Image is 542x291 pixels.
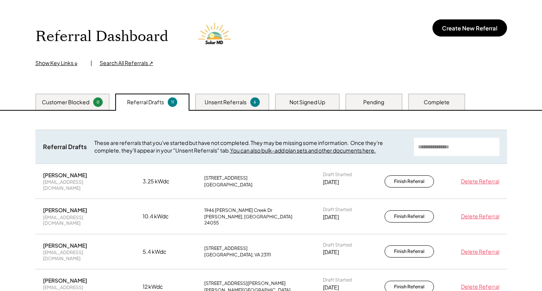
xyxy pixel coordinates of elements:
[43,250,119,261] div: [EMAIL_ADDRESS][DOMAIN_NAME]
[205,99,246,106] div: Unsent Referrals
[143,178,181,185] div: 3.25 kWdc
[289,99,325,106] div: Not Signed Up
[43,179,119,191] div: [EMAIL_ADDRESS][DOMAIN_NAME]
[100,59,153,67] div: Search All Referrals ↗
[323,172,352,178] div: Draft Started
[432,19,507,37] button: Create New Referral
[43,207,87,213] div: [PERSON_NAME]
[127,99,164,106] div: Referral Drafts
[458,283,499,291] div: Delete Referral
[385,245,434,258] button: Finish Referral
[143,283,181,291] div: 12 kWdc
[43,277,87,284] div: [PERSON_NAME]
[143,248,181,256] div: 5.4 kWdc
[424,99,450,106] div: Complete
[323,277,352,283] div: Draft Started
[323,248,339,256] div: [DATE]
[43,172,87,178] div: [PERSON_NAME]
[43,215,119,226] div: [EMAIL_ADDRESS][DOMAIN_NAME]
[204,175,248,181] div: [STREET_ADDRESS]
[204,252,271,258] div: [GEOGRAPHIC_DATA], VA 23111
[204,207,272,213] div: 1946 [PERSON_NAME] Creek Dr
[94,99,102,105] div: 0
[323,207,352,213] div: Draft Started
[35,59,83,67] div: Show Key Links ↓
[204,280,286,286] div: [STREET_ADDRESS][PERSON_NAME]
[458,213,499,220] div: Delete Referral
[458,248,499,256] div: Delete Referral
[94,139,406,154] div: These are referrals that you've started but have not completed. They may be missing some informat...
[323,213,339,221] div: [DATE]
[251,99,259,105] div: 6
[204,182,253,188] div: [GEOGRAPHIC_DATA]
[43,242,87,249] div: [PERSON_NAME]
[363,99,384,106] div: Pending
[385,210,434,223] button: Finish Referral
[230,147,376,154] a: You can also bulk-add plan sets and other documents here.
[204,245,248,251] div: [STREET_ADDRESS]
[195,16,237,57] img: Solar%20MD%20LOgo.png
[323,242,352,248] div: Draft Started
[91,59,92,67] div: |
[43,143,87,151] div: Referral Drafts
[204,214,299,226] div: [PERSON_NAME], [GEOGRAPHIC_DATA] 24055
[35,28,168,46] h1: Referral Dashboard
[385,175,434,188] button: Finish Referral
[42,99,89,106] div: Customer Blocked
[169,99,176,105] div: 11
[143,213,181,220] div: 10.4 kWdc
[323,178,339,186] div: [DATE]
[458,178,499,185] div: Delete Referral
